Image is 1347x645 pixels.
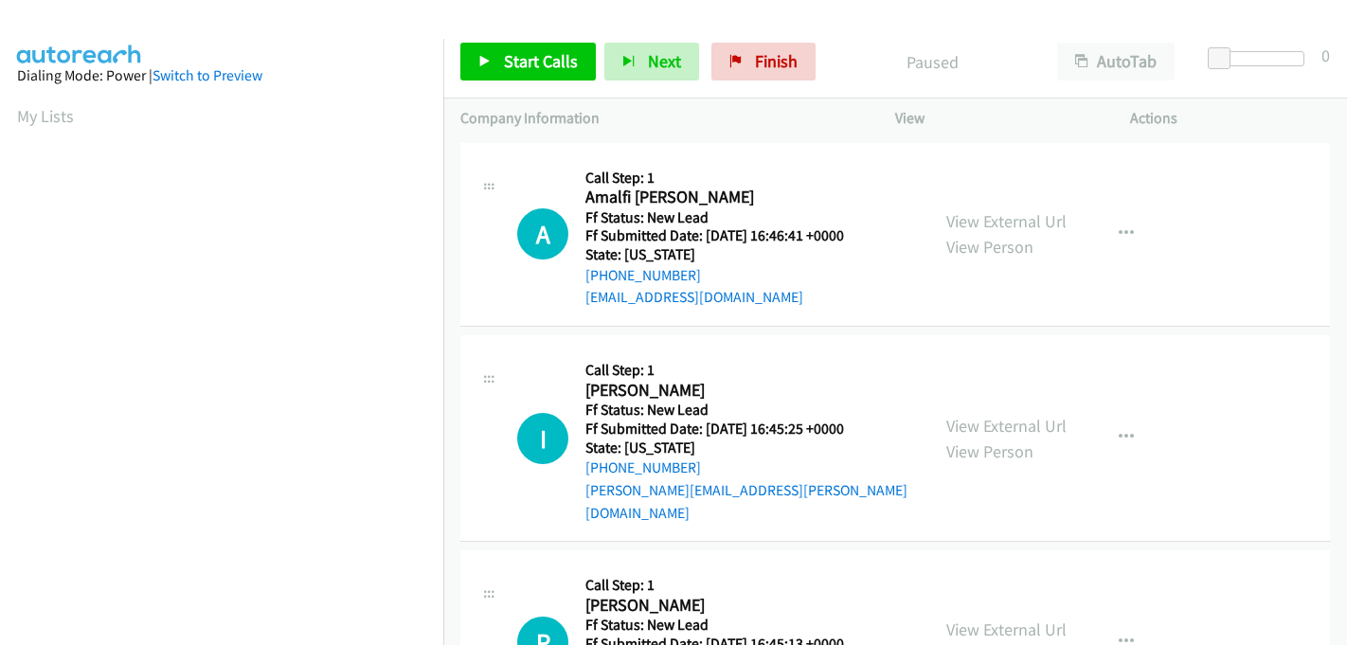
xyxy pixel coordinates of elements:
[648,50,681,72] span: Next
[460,43,596,81] a: Start Calls
[895,107,1096,130] p: View
[604,43,699,81] button: Next
[946,440,1033,462] a: View Person
[517,208,568,260] h1: A
[1130,107,1331,130] p: Actions
[1321,43,1330,68] div: 0
[585,361,912,380] h5: Call Step: 1
[460,107,861,130] p: Company Information
[585,187,868,208] h2: Amalfi [PERSON_NAME]
[585,245,868,264] h5: State: [US_STATE]
[585,266,701,284] a: [PHONE_NUMBER]
[517,413,568,464] div: The call is yet to be attempted
[1217,51,1304,66] div: Delay between calls (in seconds)
[585,439,912,457] h5: State: [US_STATE]
[585,226,868,245] h5: Ff Submitted Date: [DATE] 16:46:41 +0000
[17,64,426,87] div: Dialing Mode: Power |
[585,576,868,595] h5: Call Step: 1
[711,43,816,81] a: Finish
[585,481,907,522] a: [PERSON_NAME][EMAIL_ADDRESS][PERSON_NAME][DOMAIN_NAME]
[841,49,1023,75] p: Paused
[585,380,868,402] h2: [PERSON_NAME]
[17,105,74,127] a: My Lists
[517,413,568,464] h1: I
[517,208,568,260] div: The call is yet to be attempted
[153,66,262,84] a: Switch to Preview
[585,595,868,617] h2: [PERSON_NAME]
[585,288,803,306] a: [EMAIL_ADDRESS][DOMAIN_NAME]
[504,50,578,72] span: Start Calls
[946,236,1033,258] a: View Person
[1057,43,1175,81] button: AutoTab
[585,208,868,227] h5: Ff Status: New Lead
[946,210,1067,232] a: View External Url
[585,169,868,188] h5: Call Step: 1
[585,420,912,439] h5: Ff Submitted Date: [DATE] 16:45:25 +0000
[585,458,701,476] a: [PHONE_NUMBER]
[585,616,868,635] h5: Ff Status: New Lead
[755,50,798,72] span: Finish
[946,618,1067,640] a: View External Url
[946,415,1067,437] a: View External Url
[585,401,912,420] h5: Ff Status: New Lead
